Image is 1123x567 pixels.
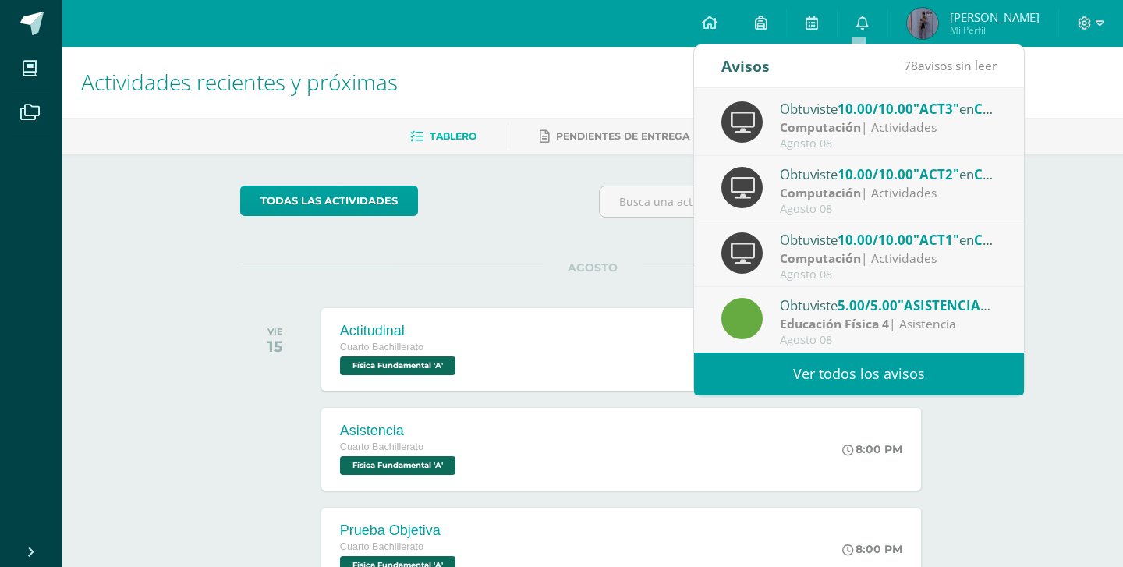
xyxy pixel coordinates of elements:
span: "ASISTENCIA" [898,296,990,314]
span: 5.00/5.00 [838,296,898,314]
div: Asistencia [340,423,459,439]
div: Obtuviste en [780,164,997,184]
span: 10.00/10.00 [838,231,913,249]
div: Actitudinal [340,323,459,339]
span: Actividades recientes y próximas [81,67,398,97]
span: "ACT3" [913,100,959,118]
div: | Actividades [780,250,997,268]
input: Busca una actividad próxima aquí... [600,186,945,217]
div: 8:00 PM [842,442,902,456]
a: Tablero [410,124,476,149]
div: Obtuviste en [780,229,997,250]
span: Cuarto Bachillerato [340,342,423,353]
div: Obtuviste en [780,98,997,119]
span: Computación [974,100,1061,118]
span: "ACT1" [913,231,959,249]
div: Avisos [721,44,770,87]
div: 15 [267,337,283,356]
div: | Asistencia [780,315,997,333]
span: [PERSON_NAME] [950,9,1040,25]
img: d27c45ddd98bb87d4b901767198dc040.png [907,8,938,39]
div: Agosto 08 [780,203,997,216]
span: Tablero [430,130,476,142]
span: Física Fundamental 'A' [340,356,455,375]
span: Mi Perfil [950,23,1040,37]
span: Computación [974,231,1061,249]
a: Pendientes de entrega [540,124,689,149]
div: Prueba Objetiva [340,523,459,539]
span: 10.00/10.00 [838,165,913,183]
strong: Computación [780,250,861,267]
div: VIE [267,326,283,337]
span: Física Fundamental 'A' [340,456,455,475]
span: Cuarto Bachillerato [340,541,423,552]
strong: Computación [780,184,861,201]
span: 78 [904,57,918,74]
span: AGOSTO [543,260,643,275]
span: Cuarto Bachillerato [340,441,423,452]
div: | Actividades [780,184,997,202]
span: Computación [974,165,1061,183]
span: avisos sin leer [904,57,997,74]
div: Obtuviste en [780,295,997,315]
div: Agosto 08 [780,137,997,151]
div: Agosto 08 [780,334,997,347]
div: | Actividades [780,119,997,136]
strong: Educación Física 4 [780,315,889,332]
a: todas las Actividades [240,186,418,216]
span: Pendientes de entrega [556,130,689,142]
div: Agosto 08 [780,268,997,282]
span: 10.00/10.00 [838,100,913,118]
a: Ver todos los avisos [694,353,1024,395]
div: 8:00 PM [842,542,902,556]
span: "ACT2" [913,165,959,183]
strong: Computación [780,119,861,136]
